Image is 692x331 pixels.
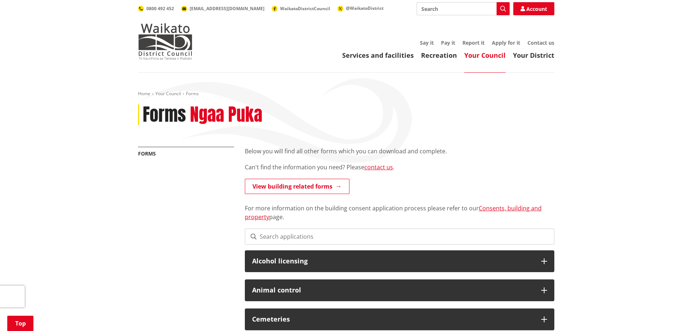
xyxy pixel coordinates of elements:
a: View building related forms [245,179,349,194]
nav: breadcrumb [138,91,554,97]
p: For more information on the building consent application process please refer to our page. [245,195,554,221]
a: Pay it [441,39,455,46]
a: Account [513,2,554,15]
h3: Animal control [252,287,534,294]
span: @WaikatoDistrict [346,5,384,11]
h3: Alcohol licensing [252,258,534,265]
a: WaikatoDistrictCouncil [272,5,330,12]
input: Search input [417,2,510,15]
a: contact us [364,163,393,171]
a: Your Council [155,90,181,97]
a: [EMAIL_ADDRESS][DOMAIN_NAME] [181,5,264,12]
a: Consents, building and property [245,204,542,221]
h2: Ngaa Puka [190,104,262,125]
span: [EMAIL_ADDRESS][DOMAIN_NAME] [190,5,264,12]
a: Recreation [421,51,457,60]
a: Apply for it [492,39,520,46]
a: Your District [513,51,554,60]
a: Your Council [464,51,506,60]
p: Can't find the information you need? Please . [245,163,554,171]
span: Forms [186,90,199,97]
a: Contact us [527,39,554,46]
a: Report it [462,39,485,46]
a: Top [7,316,33,331]
a: Home [138,90,150,97]
p: Below you will find all other forms which you can download and complete. [245,147,554,156]
h3: Cemeteries [252,316,534,323]
span: WaikatoDistrictCouncil [280,5,330,12]
img: Waikato District Council - Te Kaunihera aa Takiwaa o Waikato [138,23,193,60]
a: Services and facilities [342,51,414,60]
span: 0800 492 452 [146,5,174,12]
a: Forms [138,150,156,157]
input: Search applications [245,229,554,245]
h1: Forms [143,104,186,125]
a: Say it [420,39,434,46]
a: @WaikatoDistrict [337,5,384,11]
a: 0800 492 452 [138,5,174,12]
